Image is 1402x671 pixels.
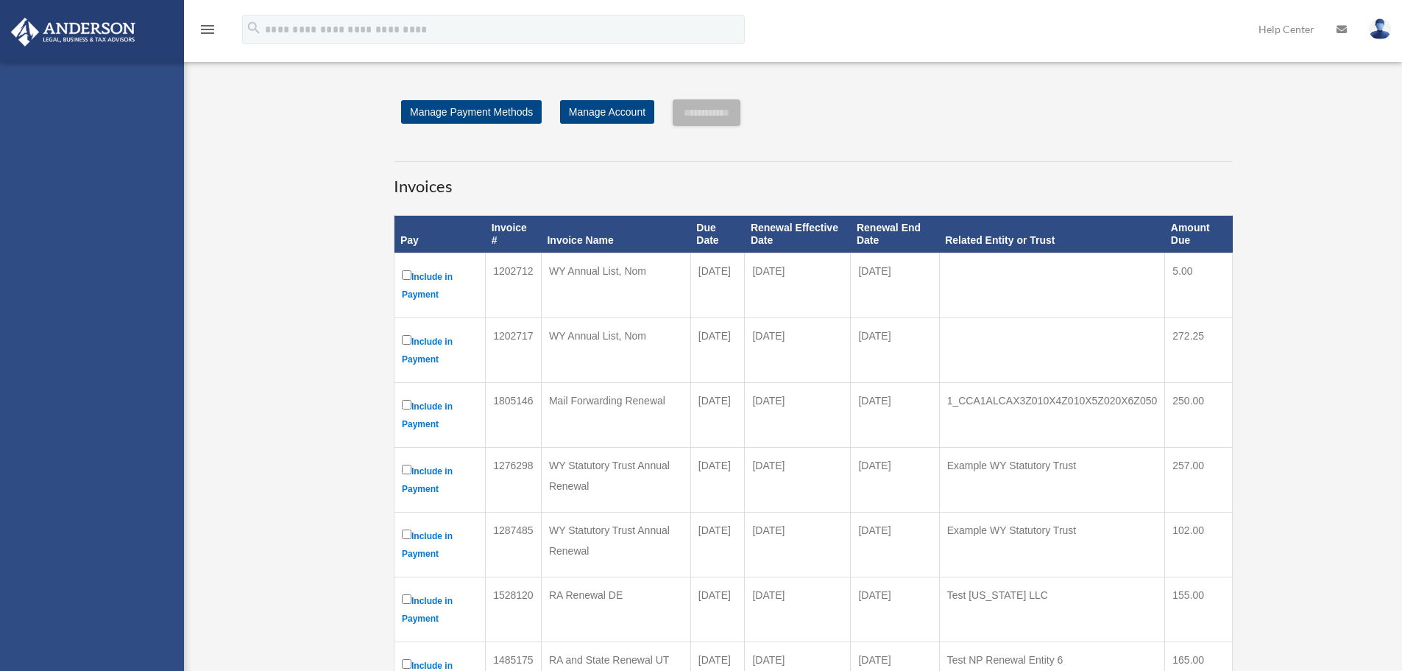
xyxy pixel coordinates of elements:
h3: Invoices [394,161,1233,198]
th: Related Entity or Trust [939,216,1165,253]
td: [DATE] [690,318,745,383]
a: Manage Account [560,100,654,124]
div: WY Statutory Trust Annual Renewal [549,455,683,496]
td: 1805146 [486,383,542,448]
label: Include in Payment [402,462,478,498]
i: search [246,20,262,36]
label: Include in Payment [402,397,478,433]
td: 1202712 [486,253,542,318]
input: Include in Payment [402,659,411,669]
td: [DATE] [745,318,851,383]
td: [DATE] [690,448,745,513]
td: [DATE] [851,318,939,383]
td: [DATE] [851,577,939,642]
input: Include in Payment [402,594,411,604]
td: [DATE] [851,253,939,318]
input: Include in Payment [402,530,411,539]
td: 155.00 [1165,577,1233,642]
th: Amount Due [1165,216,1233,253]
div: Mail Forwarding Renewal [549,390,683,411]
th: Pay [394,216,486,253]
td: 250.00 [1165,383,1233,448]
td: 257.00 [1165,448,1233,513]
td: [DATE] [851,448,939,513]
td: Test [US_STATE] LLC [939,577,1165,642]
td: [DATE] [745,448,851,513]
td: [DATE] [745,383,851,448]
th: Due Date [690,216,745,253]
td: [DATE] [851,513,939,577]
a: Manage Payment Methods [401,100,542,124]
td: 1528120 [486,577,542,642]
td: 1_CCA1ALCAX3Z010X4Z010X5Z020X6Z050 [939,383,1165,448]
div: WY Annual List, Nom [549,326,683,346]
td: [DATE] [745,513,851,577]
td: [DATE] [745,253,851,318]
input: Include in Payment [402,400,411,410]
td: 272.25 [1165,318,1233,383]
td: [DATE] [690,383,745,448]
div: RA and State Renewal UT [549,650,683,670]
td: [DATE] [690,253,745,318]
td: Example WY Statutory Trust [939,513,1165,577]
td: [DATE] [851,383,939,448]
div: RA Renewal DE [549,585,683,605]
input: Include in Payment [402,270,411,280]
label: Include in Payment [402,591,478,628]
i: menu [199,21,216,38]
td: 5.00 [1165,253,1233,318]
th: Invoice Name [541,216,690,253]
td: [DATE] [690,577,745,642]
th: Invoice # [486,216,542,253]
label: Include in Payment [402,332,478,368]
label: Include in Payment [402,527,478,563]
input: Include in Payment [402,465,411,474]
td: 1276298 [486,448,542,513]
td: 102.00 [1165,513,1233,577]
th: Renewal Effective Date [745,216,851,253]
label: Include in Payment [402,267,478,303]
a: menu [199,26,216,38]
td: 1287485 [486,513,542,577]
td: Example WY Statutory Trust [939,448,1165,513]
img: Anderson Advisors Platinum Portal [7,18,140,46]
td: [DATE] [745,577,851,642]
td: 1202717 [486,318,542,383]
div: WY Annual List, Nom [549,261,683,281]
th: Renewal End Date [851,216,939,253]
img: User Pic [1369,18,1391,40]
div: WY Statutory Trust Annual Renewal [549,520,683,561]
input: Include in Payment [402,335,411,345]
td: [DATE] [690,513,745,577]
